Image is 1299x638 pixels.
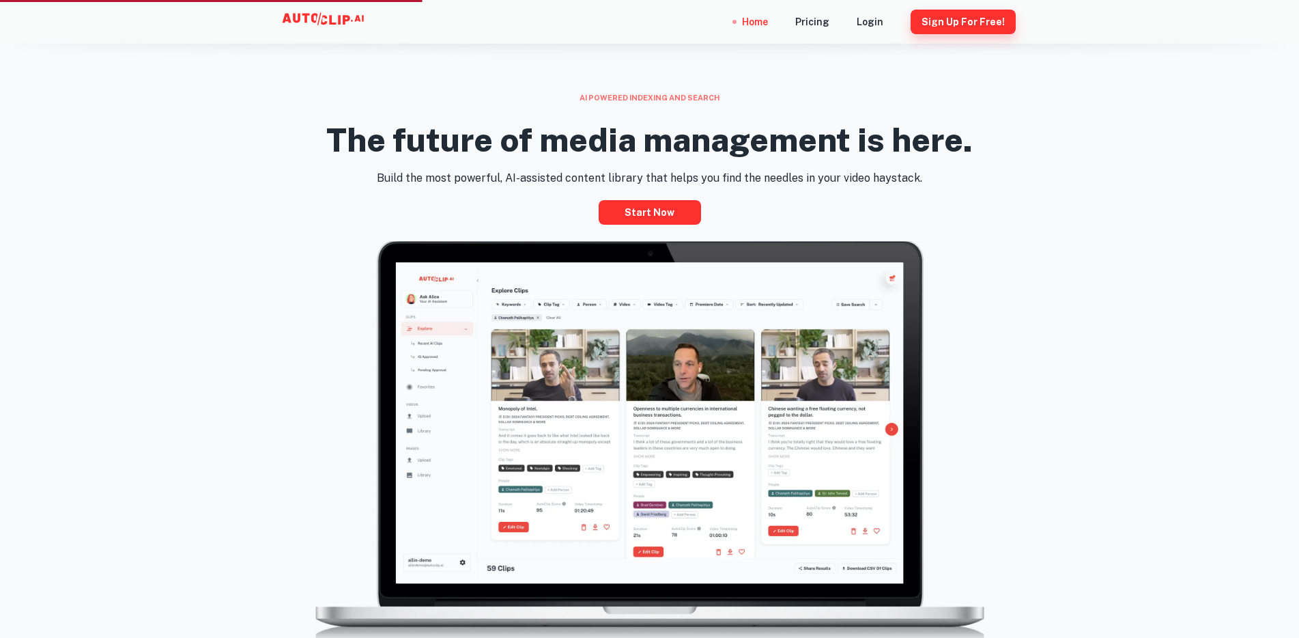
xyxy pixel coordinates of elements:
[257,92,1043,104] div: AI powered indexing and search
[911,10,1016,34] button: Sign Up for free!
[599,200,701,225] a: Start now
[257,170,1043,186] p: Build the most powerful, AI-assisted content library that helps you find the needles in your vide...
[326,120,973,160] h2: The future of media management is here.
